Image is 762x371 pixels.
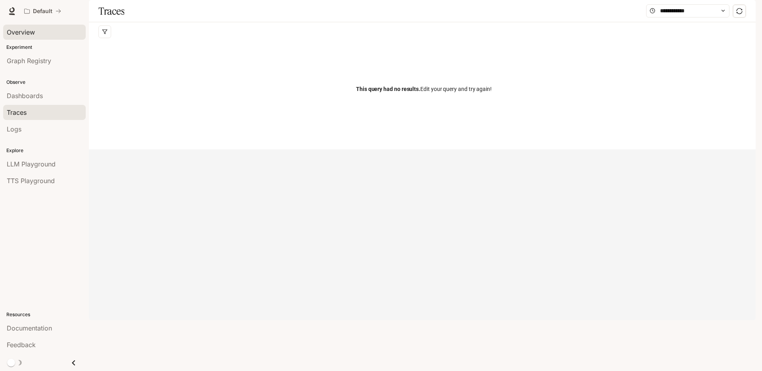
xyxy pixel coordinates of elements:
h1: Traces [98,3,124,19]
p: Default [33,8,52,15]
button: All workspaces [21,3,65,19]
span: This query had no results. [356,86,420,92]
span: Edit your query and try again! [356,85,492,93]
span: sync [736,8,743,14]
